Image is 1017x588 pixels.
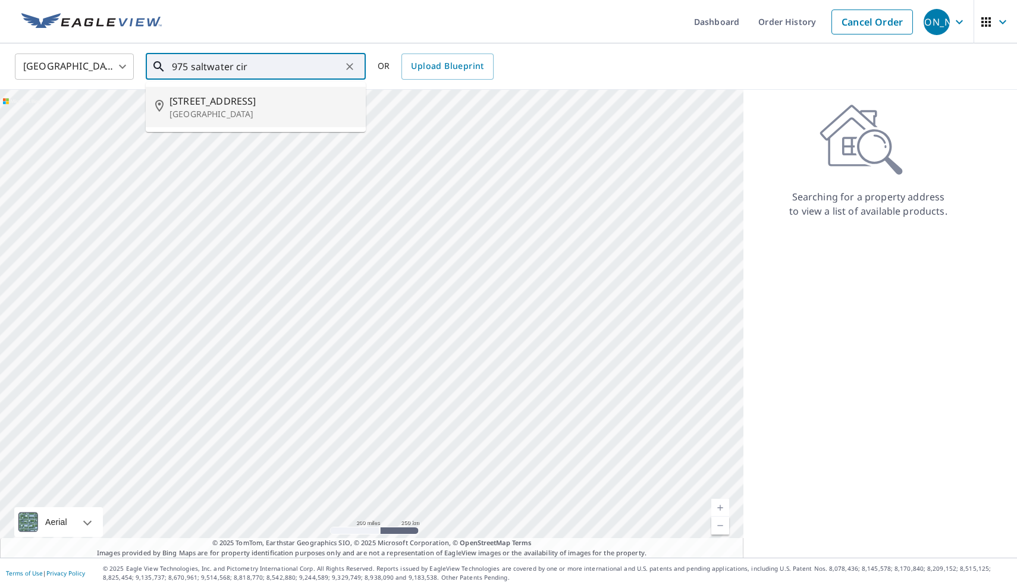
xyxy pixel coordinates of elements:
button: Clear [341,58,358,75]
span: Upload Blueprint [411,59,484,74]
span: [STREET_ADDRESS] [169,94,356,108]
a: Upload Blueprint [401,54,493,80]
div: [PERSON_NAME] [924,9,950,35]
input: Search by address or latitude-longitude [172,50,341,83]
div: OR [378,54,494,80]
a: Terms [512,538,532,547]
a: Current Level 5, Zoom In [711,499,729,517]
div: [GEOGRAPHIC_DATA] [15,50,134,83]
p: © 2025 Eagle View Technologies, Inc. and Pictometry International Corp. All Rights Reserved. Repo... [103,564,1011,582]
a: Cancel Order [831,10,913,34]
a: Current Level 5, Zoom Out [711,517,729,534]
a: Privacy Policy [46,569,85,577]
p: [GEOGRAPHIC_DATA] [169,108,356,120]
a: Terms of Use [6,569,43,577]
span: © 2025 TomTom, Earthstar Geographics SIO, © 2025 Microsoft Corporation, © [212,538,532,548]
a: OpenStreetMap [460,538,510,547]
div: Aerial [42,507,71,537]
div: Aerial [14,507,103,537]
p: Searching for a property address to view a list of available products. [789,190,948,218]
img: EV Logo [21,13,162,31]
p: | [6,570,85,577]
